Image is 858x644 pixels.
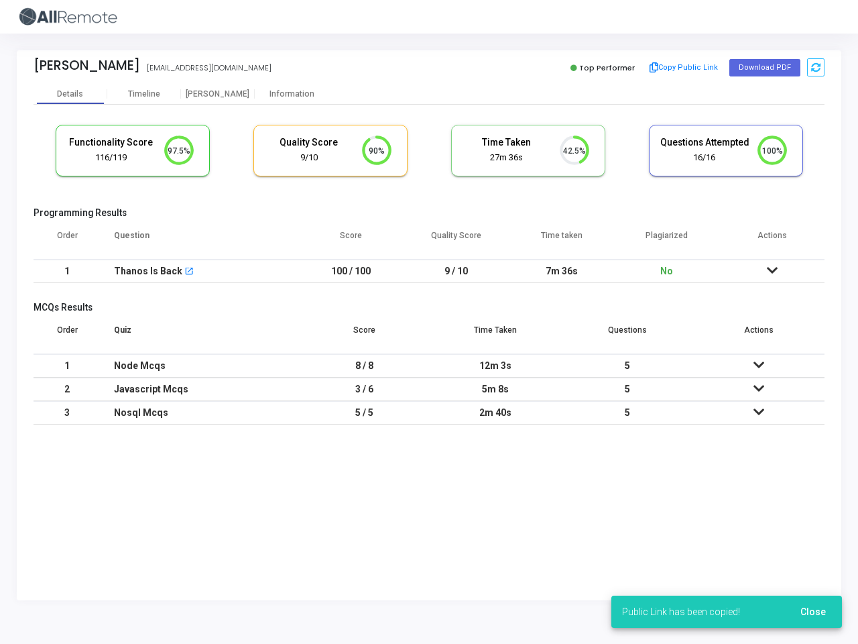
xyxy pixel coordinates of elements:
th: Questions [562,317,693,354]
td: 3 [34,401,101,425]
td: 9 / 10 [404,260,509,283]
td: 100 / 100 [298,260,404,283]
div: 5m 8s [443,378,548,400]
h5: Questions Attempted [660,137,749,148]
th: Order [34,317,101,354]
h5: Time Taken [462,137,552,148]
div: Node Mcqs [114,355,285,377]
h5: Functionality Score [66,137,156,148]
td: 5 / 5 [298,401,430,425]
div: Information [255,89,328,99]
button: Copy Public Link [646,58,723,78]
th: Time Taken [430,317,561,354]
th: Time taken [509,222,614,260]
div: [EMAIL_ADDRESS][DOMAIN_NAME] [147,62,271,74]
th: Score [298,317,430,354]
td: 2 [34,378,101,401]
div: 2m 40s [443,402,548,424]
div: 9/10 [264,152,354,164]
div: [PERSON_NAME] [34,58,140,73]
td: 7m 36s [509,260,614,283]
td: 5 [562,378,693,401]
button: Download PDF [729,59,800,76]
th: Actions [693,317,824,354]
td: 3 / 6 [298,378,430,401]
th: Quiz [101,317,298,354]
th: Order [34,222,101,260]
th: Actions [719,222,824,260]
div: 16/16 [660,152,749,164]
img: logo [17,3,117,30]
div: Nosql Mcqs [114,402,285,424]
div: Details [57,89,83,99]
h5: MCQs Results [34,302,824,313]
span: Top Performer [579,62,635,73]
div: Thanos Is Back [114,260,182,282]
td: 5 [562,354,693,378]
mat-icon: open_in_new [184,268,194,277]
span: No [660,266,673,276]
th: Question [101,222,298,260]
th: Quality Score [404,222,509,260]
div: Javascript Mcqs [114,378,285,400]
div: 116/119 [66,152,156,164]
td: 1 [34,260,101,283]
th: Plagiarized [614,222,719,260]
span: Public Link has been copied! [622,605,740,619]
div: [PERSON_NAME] [181,89,255,99]
td: 5 [562,401,693,425]
td: 1 [34,354,101,378]
h5: Programming Results [34,207,824,219]
div: 12m 3s [443,355,548,377]
span: Close [800,606,826,617]
h5: Quality Score [264,137,354,148]
td: 8 / 8 [298,354,430,378]
div: 27m 36s [462,152,552,164]
div: Timeline [128,89,160,99]
th: Score [298,222,404,260]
